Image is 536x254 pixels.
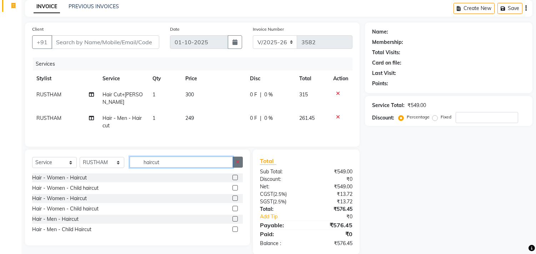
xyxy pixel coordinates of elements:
div: Hair - Women - Child haircut [32,205,99,213]
div: Hair - Men - Child Haircut [32,226,91,233]
div: Discount: [372,114,394,122]
span: Hair - Men - Haircut [102,115,142,129]
span: 1 [152,91,155,98]
div: Hair - Women - Child haircut [32,184,99,192]
span: 2.5% [274,199,285,204]
a: PREVIOUS INVOICES [69,3,119,10]
div: ₹0 [306,176,358,183]
span: SGST [260,198,273,205]
div: Card on file: [372,59,401,67]
th: Total [295,71,329,87]
label: Client [32,26,44,32]
span: 0 F [250,115,257,122]
span: 249 [186,115,194,121]
button: +91 [32,35,52,49]
div: ₹549.00 [407,102,426,109]
button: Save [497,3,522,14]
label: Fixed [441,114,451,120]
div: Hair - Men - Haircut [32,215,79,223]
div: Total: [255,205,306,213]
span: RUSTHAM [36,115,61,121]
div: Membership: [372,39,403,46]
div: ( ) [255,190,306,198]
span: 300 [186,91,194,98]
div: Hair - Women - Haircut [32,195,87,202]
label: Date [170,26,180,32]
div: ₹0 [306,230,358,238]
th: Qty [148,71,181,87]
div: ( ) [255,198,306,205]
div: ₹576.45 [306,221,358,229]
div: ₹13.72 [306,190,358,198]
th: Disc [246,71,295,87]
span: Hair Cut+[PERSON_NAME] [102,91,143,105]
div: ₹0 [315,213,358,220]
span: Total [260,157,276,165]
div: Discount: [255,176,306,183]
div: Points: [372,80,388,87]
a: Add Tip [255,213,315,220]
div: Last Visit: [372,70,396,77]
div: Payable: [255,221,306,229]
th: Stylist [32,71,98,87]
span: 2.5% [275,191,285,197]
span: | [260,115,261,122]
span: 0 % [264,115,273,122]
div: Paid: [255,230,306,238]
input: Search or Scan [130,157,233,168]
span: 261.45 [299,115,315,121]
th: Action [329,71,352,87]
th: Service [98,71,148,87]
span: | [260,91,261,98]
div: Name: [372,28,388,36]
button: Create New [454,3,495,14]
span: 0 % [264,91,273,98]
span: 315 [299,91,308,98]
label: Percentage [407,114,430,120]
div: Sub Total: [255,168,306,176]
div: ₹576.45 [306,240,358,247]
div: Balance : [255,240,306,247]
span: CGST [260,191,273,197]
a: INVOICE [34,0,60,13]
input: Search by Name/Mobile/Email/Code [51,35,159,49]
div: ₹13.72 [306,198,358,205]
div: Services [33,57,358,71]
span: 1 [152,115,155,121]
div: Net: [255,183,306,190]
span: RUSTHAM [36,91,61,98]
div: ₹576.45 [306,205,358,213]
div: ₹549.00 [306,168,358,176]
div: Total Visits: [372,49,400,56]
div: Service Total: [372,102,405,109]
div: Hair - Women - Haircut [32,174,87,182]
span: 0 F [250,91,257,98]
div: ₹549.00 [306,183,358,190]
th: Price [181,71,246,87]
label: Invoice Number [253,26,284,32]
